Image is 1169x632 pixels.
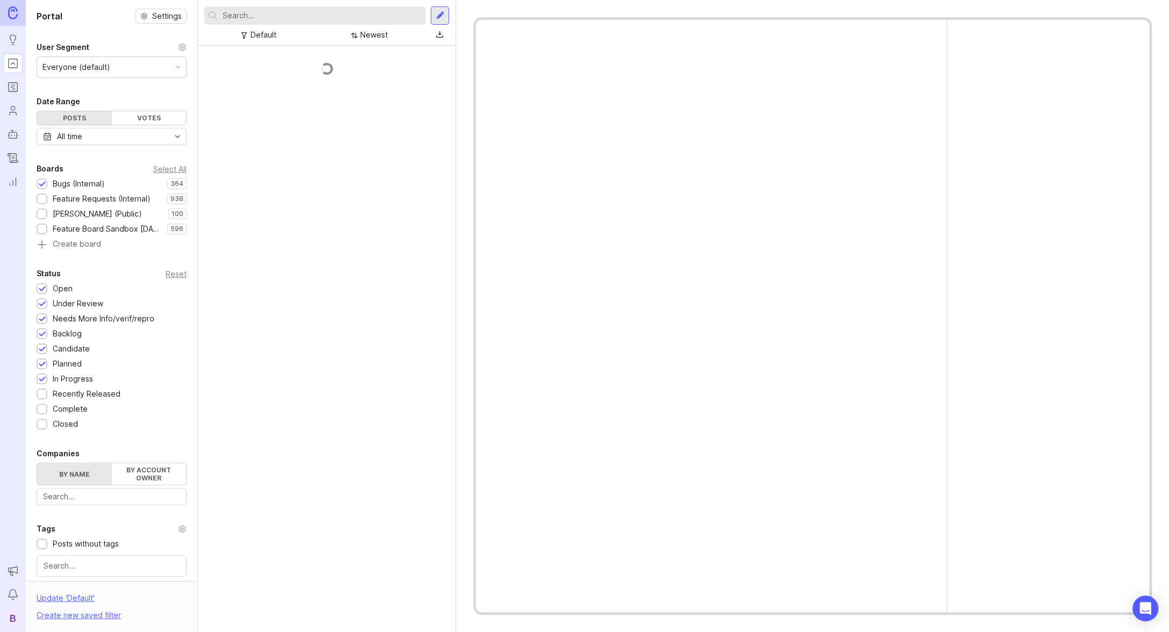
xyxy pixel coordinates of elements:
[152,11,182,21] span: Settings
[37,609,121,621] div: Create new saved filter
[3,77,23,97] a: Roadmaps
[3,125,23,144] a: Autopilot
[53,313,154,325] div: Needs More Info/verif/repro
[53,178,105,190] div: Bugs (Internal)
[37,10,62,23] h1: Portal
[44,560,180,572] input: Search...
[53,283,73,295] div: Open
[53,193,151,205] div: Feature Requests (Internal)
[53,388,120,400] div: Recently Released
[53,358,82,370] div: Planned
[37,111,112,125] div: Posts
[3,561,23,580] button: Announcements
[53,403,88,415] div: Complete
[37,592,95,609] div: Update ' Default '
[3,30,23,49] a: Ideas
[112,463,187,485] label: By account owner
[3,101,23,120] a: Users
[172,210,183,218] p: 100
[166,271,187,277] div: Reset
[53,208,142,220] div: [PERSON_NAME] (Public)
[3,54,23,73] a: Portal
[53,328,82,340] div: Backlog
[37,463,112,485] label: By name
[42,61,110,73] div: Everyone (default)
[251,29,276,41] div: Default
[37,162,63,175] div: Boards
[37,267,61,280] div: Status
[37,240,187,250] a: Create board
[53,223,162,235] div: Feature Board Sandbox [DATE]
[53,538,119,550] div: Posts without tags
[3,585,23,604] button: Notifications
[8,6,18,19] img: Canny Home
[57,131,82,142] div: All time
[53,343,90,355] div: Candidate
[53,418,78,430] div: Closed
[153,166,187,172] div: Select All
[53,298,103,310] div: Under Review
[43,491,180,502] input: Search...
[170,179,183,188] p: 364
[3,608,23,628] button: B
[169,132,186,141] svg: toggle icon
[112,111,187,125] div: Votes
[223,10,421,21] input: Search...
[53,373,93,385] div: In Progress
[3,172,23,191] a: Reporting
[37,447,80,460] div: Companies
[37,95,80,108] div: Date Range
[136,9,187,24] button: Settings
[37,41,89,54] div: User Segment
[360,29,388,41] div: Newest
[1132,595,1158,621] div: Open Intercom Messenger
[3,148,23,168] a: Changelog
[37,522,55,535] div: Tags
[170,225,183,233] p: 596
[170,195,183,203] p: 938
